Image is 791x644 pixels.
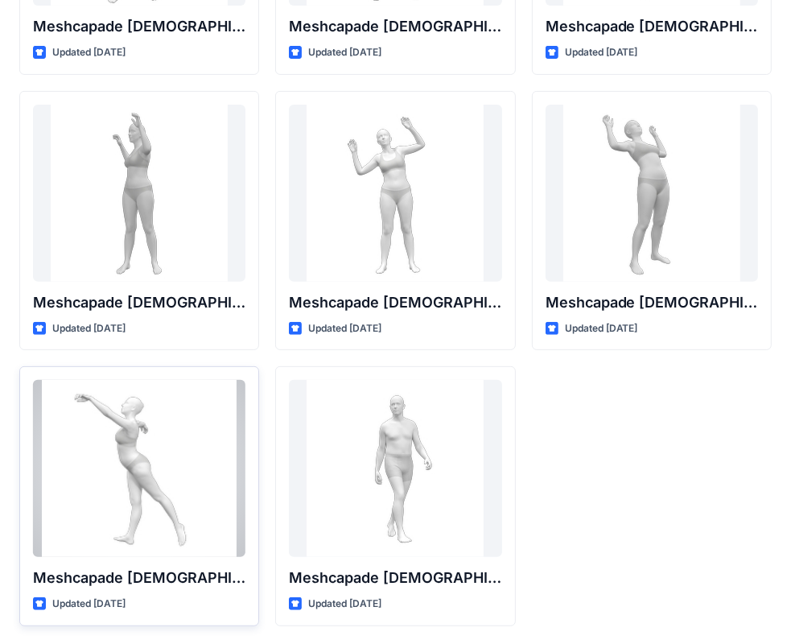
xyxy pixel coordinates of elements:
p: Updated [DATE] [565,320,638,337]
p: Updated [DATE] [52,320,126,337]
p: Meshcapade [DEMOGRAPHIC_DATA] Stretch Side To Side Animation [33,15,245,38]
a: Meshcapade Female Bend Forward to Back Animation [546,105,758,282]
p: Meshcapade [DEMOGRAPHIC_DATA] Runway [289,567,501,589]
p: Meshcapade [DEMOGRAPHIC_DATA] Stretch Side To Side Animation [33,291,245,314]
p: Meshcapade [DEMOGRAPHIC_DATA] Ballet Animation [33,567,245,589]
p: Updated [DATE] [565,44,638,61]
p: Updated [DATE] [308,596,381,613]
p: Meshcapade [DEMOGRAPHIC_DATA] Bend Side to Side Animation [289,291,501,314]
a: Meshcapade Female Stretch Side To Side Animation [33,105,245,282]
a: Meshcapade Female Bend Side to Side Animation [289,105,501,282]
p: Updated [DATE] [52,44,126,61]
p: Updated [DATE] [308,320,381,337]
p: Meshcapade [DEMOGRAPHIC_DATA] Bend Forward to Back Animation [546,291,758,314]
p: Updated [DATE] [308,44,381,61]
p: Meshcapade [DEMOGRAPHIC_DATA] Bend Forward To Back Animation [546,15,758,38]
a: Meshcapade Female Ballet Animation [33,380,245,557]
a: Meshcapade Male Runway [289,380,501,557]
p: Meshcapade [DEMOGRAPHIC_DATA] Bend Side To Side Animation [289,15,501,38]
p: Updated [DATE] [52,596,126,613]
